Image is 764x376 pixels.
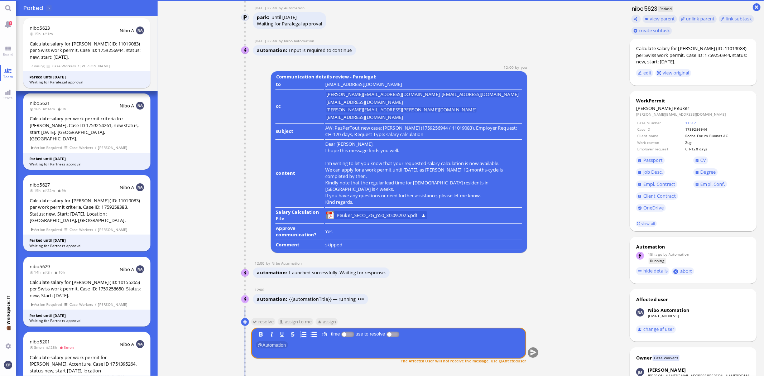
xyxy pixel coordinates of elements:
[29,79,144,85] div: Waiting for Paralegal approval
[30,182,50,188] a: nibo5627
[442,92,519,97] li: [EMAIL_ADDRESS][DOMAIN_NAME]
[2,95,14,100] span: Stats
[653,355,679,361] span: Case Workers
[643,15,677,23] button: view parent
[335,211,419,219] a: View Peuker_SECO_ZG_p50_30.09.2025.pdf
[637,146,684,152] td: Employer request
[136,183,144,191] img: NA
[674,105,689,111] span: Peuker
[29,313,144,318] div: Parked until [DATE]
[257,269,289,276] span: automation
[120,102,134,109] span: Nibo A
[48,5,50,10] span: 5
[636,156,665,164] a: Passport
[672,267,694,275] button: abort
[120,184,134,191] span: Nibo A
[330,331,342,337] label: time
[258,342,263,347] span: @
[275,241,324,250] td: Comment
[325,228,332,235] span: Yes
[325,179,489,192] span: Kindly note that the regular lead time for [DEMOGRAPHIC_DATA] residents in [GEOGRAPHIC_DATA] is 4...
[636,296,668,303] div: Affected user
[636,308,644,316] img: Nibo Automation
[30,345,46,350] span: 3mon
[69,227,93,233] span: Case Workers
[701,157,706,163] span: CV
[636,180,677,188] a: Empl. Contract
[693,180,727,188] a: Empl. Conf.
[29,318,144,323] div: Waiting for Partners approval
[1,52,15,57] span: Board
[275,225,324,240] td: Approve communication?
[655,69,691,77] button: view original
[284,5,304,10] span: automation@bluelakelegal.com
[29,243,144,249] div: Waiting for Partners approval
[241,14,249,21] img: Automation
[636,97,750,104] div: WorkPermit
[256,341,288,348] span: Automation
[46,345,59,350] span: 23h
[341,331,354,337] p-inputswitch: Log time spent
[643,157,663,163] span: Passport
[631,27,672,35] button: create subtask
[54,270,67,275] span: 10h
[255,287,266,292] span: 12:00
[631,15,641,23] button: Copy ticket nibo5623 link to clipboard
[648,367,686,373] div: [PERSON_NAME]
[257,47,289,53] span: automation
[636,168,665,176] a: Job Desc.
[289,330,297,338] button: S
[43,106,57,111] span: 14m
[637,126,684,132] td: Case ID
[289,296,365,302] span: {{automationTitle}} — running
[326,100,403,105] li: [EMAIL_ADDRESS][DOMAIN_NAME]
[43,31,55,36] span: 1m
[278,318,314,326] button: assign to me
[52,63,76,69] span: Case Workers
[43,270,54,275] span: 2h
[693,156,708,164] a: CV
[30,100,50,106] span: nibo5621
[648,252,662,257] span: 15h ago
[637,120,684,126] td: Case Number
[636,368,644,376] img: Janet Mathews
[136,340,144,348] img: NA
[29,162,144,167] div: Waiting for Partners approval
[278,330,286,338] button: U
[326,92,440,97] li: [PERSON_NAME][EMAIL_ADDRESS][DOMAIN_NAME]
[326,211,334,219] img: Peuker_SECO_ZG_p50_30.09.2025.pdf
[30,302,62,308] span: Action Required
[679,15,717,23] button: unlink parent
[701,181,725,187] span: Empl. Conf.
[98,145,128,151] span: [PERSON_NAME]
[57,106,68,111] span: 9h
[43,188,57,193] span: 22m
[358,296,360,302] span: •
[268,330,275,338] button: I
[241,269,249,277] img: Nibo Automation
[685,133,750,139] td: Roche Forum Buonas AG
[81,63,110,69] span: [PERSON_NAME]
[9,21,12,25] span: 1
[30,115,144,142] div: Calculate salary per work permit criteria for [PERSON_NAME], Case ID 1759254261, new status, star...
[275,208,324,224] td: Salary Calculation File
[275,81,324,90] td: to
[636,69,654,77] button: edit
[354,331,386,337] label: use to resolve
[30,279,144,299] div: Calculate salary for [PERSON_NAME] (ID: 10155265) per Swiss work permit. Case ID: 1759258650, Sta...
[636,105,673,111] span: [PERSON_NAME]
[30,31,43,36] span: 15h
[726,15,752,22] span: link subtask
[272,261,302,266] span: automation@nibo.ai
[30,338,50,345] a: nibo5201
[663,252,667,257] span: by
[30,145,62,151] span: Action Required
[69,145,93,151] span: Case Workers
[275,72,378,81] b: Communication details review - Paralegal:
[636,192,678,200] a: Client Contract
[636,244,750,250] div: Automation
[255,5,279,10] span: [DATE] 22:44
[325,81,402,87] runbook-parameter-view: [EMAIL_ADDRESS][DOMAIN_NAME]
[685,120,696,125] a: 11317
